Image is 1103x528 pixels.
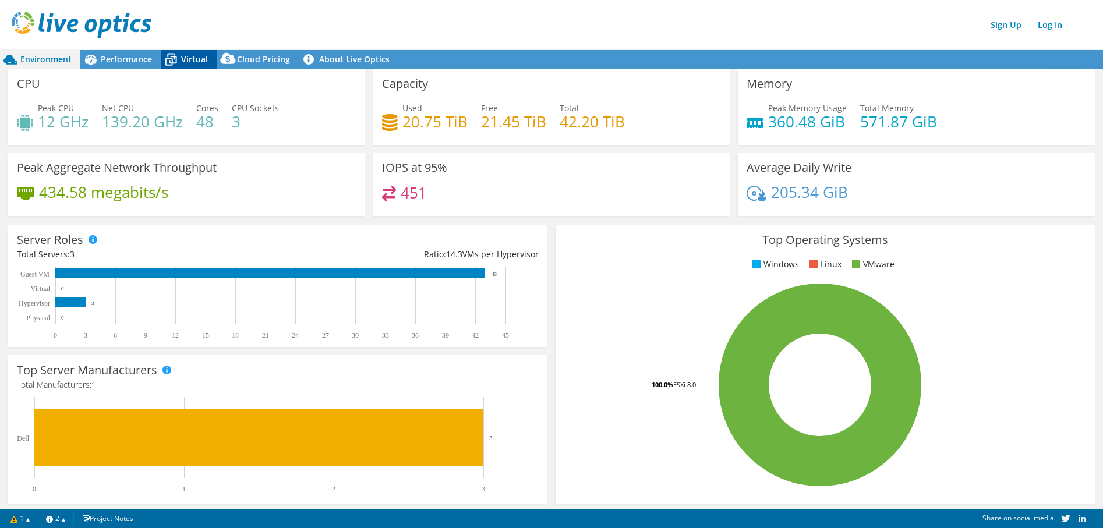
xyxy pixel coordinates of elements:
h4: 42.20 TiB [560,115,625,128]
a: 1 [2,511,38,526]
span: CPU Sockets [232,102,279,114]
text: 0 [61,315,64,321]
span: Cores [196,102,218,114]
text: 0 [33,485,36,493]
text: 12 [172,331,179,339]
text: 33 [382,331,389,339]
text: 9 [144,331,147,339]
h3: IOPS at 95% [382,161,447,174]
text: 43 [492,271,497,277]
div: Total Servers: [17,248,278,261]
text: Hypervisor [19,299,50,307]
h4: 205.34 GiB [771,186,848,199]
text: 15 [202,331,209,339]
text: 2 [332,485,335,493]
li: VMware [849,258,895,271]
h4: 12 GHz [38,115,89,128]
a: Project Notes [73,511,142,526]
text: 42 [472,331,479,339]
text: 27 [322,331,329,339]
span: Free [481,102,498,114]
h3: Top Operating Systems [564,233,1086,246]
h3: Memory [747,77,792,90]
div: Ratio: VMs per Hypervisor [278,248,539,261]
span: Environment [20,54,72,65]
span: Total Memory [860,102,914,114]
a: 2 [38,511,74,526]
text: 6 [114,331,117,339]
h4: Total Manufacturers: [17,378,539,391]
li: Linux [807,258,842,271]
a: Sign Up [985,16,1027,33]
text: 39 [442,331,449,339]
h4: 21.45 TiB [481,115,546,128]
text: 18 [232,331,239,339]
text: 24 [292,331,299,339]
text: 3 [91,300,94,306]
a: Log In [1032,16,1068,33]
text: Virtual [31,285,51,293]
a: About Live Optics [299,50,398,69]
h4: 3 [232,115,279,128]
h4: 20.75 TiB [402,115,468,128]
tspan: ESXi 8.0 [673,380,696,389]
span: Virtual [181,54,208,65]
span: Net CPU [102,102,134,114]
text: 1 [182,485,186,493]
h3: CPU [17,77,40,90]
h3: Top Server Manufacturers [17,364,157,377]
h4: 451 [401,186,427,199]
h3: Capacity [382,77,428,90]
h3: Server Roles [17,233,83,246]
text: 30 [352,331,359,339]
tspan: 100.0% [652,380,673,389]
span: Performance [101,54,152,65]
li: Windows [750,258,799,271]
text: 3 [84,331,87,339]
h4: 48 [196,115,218,128]
text: 3 [489,434,493,441]
text: 3 [482,485,485,493]
h4: 139.20 GHz [102,115,183,128]
text: Physical [26,314,50,322]
span: Peak CPU [38,102,74,114]
span: Cloud Pricing [237,54,290,65]
text: 45 [502,331,509,339]
h3: Average Daily Write [747,161,851,174]
span: 14.3 [446,249,462,260]
img: live_optics_svg.svg [12,12,151,38]
text: 0 [61,286,64,292]
span: Used [402,102,422,114]
text: 36 [412,331,419,339]
text: Guest VM [20,270,50,278]
span: 1 [91,379,96,390]
span: Share on social media [982,513,1054,523]
text: 21 [262,331,269,339]
h4: 571.87 GiB [860,115,937,128]
text: Dell [17,434,29,442]
h4: 360.48 GiB [768,115,847,128]
h3: Peak Aggregate Network Throughput [17,161,217,174]
span: Total [560,102,579,114]
span: Peak Memory Usage [768,102,847,114]
span: 3 [70,249,75,260]
h4: 434.58 megabits/s [39,186,168,199]
text: 0 [54,331,57,339]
